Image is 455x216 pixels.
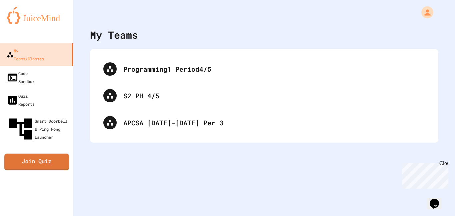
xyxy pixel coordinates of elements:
img: logo-orange.svg [7,7,67,24]
div: My Teams [90,27,138,42]
iframe: chat widget [427,189,448,209]
div: Chat with us now!Close [3,3,46,42]
div: My Account [414,5,435,20]
div: S2 PH 4/5 [123,91,425,101]
div: My Teams/Classes [7,47,44,63]
div: Smart Doorbell & Ping Pong Launcher [7,115,71,143]
div: APCSA [DATE]-[DATE] Per 3 [97,109,432,136]
div: S2 PH 4/5 [97,82,432,109]
div: Programming1 Period4/5 [97,56,432,82]
iframe: chat widget [400,160,448,189]
div: APCSA [DATE]-[DATE] Per 3 [123,118,425,128]
div: Quiz Reports [7,92,35,108]
div: Code Sandbox [7,69,35,85]
div: Programming1 Period4/5 [123,64,425,74]
a: Join Quiz [4,154,69,170]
